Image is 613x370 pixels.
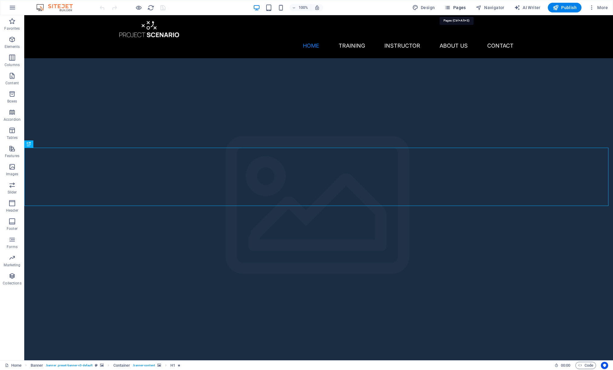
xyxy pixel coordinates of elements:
[410,3,437,12] div: Design (Ctrl+Alt+Y)
[5,81,19,86] p: Content
[7,135,18,140] p: Tables
[113,362,130,369] span: Click to select. Double-click to edit
[35,4,80,11] img: Editor Logo
[95,364,98,367] i: This element is a customizable preset
[473,3,507,12] button: Navigator
[412,5,435,11] span: Design
[586,3,610,12] button: More
[410,3,437,12] button: Design
[3,281,21,286] p: Collections
[6,208,18,213] p: Header
[7,99,17,104] p: Boxes
[442,3,468,12] button: Pages
[147,4,154,11] button: reload
[8,190,17,195] p: Slider
[565,363,566,368] span: :
[299,4,308,11] h6: 100%
[157,364,161,367] i: This element contains a background
[5,44,20,49] p: Elements
[554,362,571,369] h6: Session time
[4,26,20,31] p: Favorites
[6,172,18,177] p: Images
[31,362,181,369] nav: breadcrumb
[147,4,154,11] i: Reload page
[476,5,504,11] span: Navigator
[548,3,581,12] button: Publish
[100,364,104,367] i: This element contains a background
[5,362,22,369] a: Click to cancel selection. Double-click to open Pages
[589,5,608,11] span: More
[4,117,21,122] p: Accordion
[31,362,43,369] span: Click to select. Double-click to edit
[5,153,19,158] p: Features
[178,364,180,367] i: Element contains an animation
[135,4,142,11] button: Click here to leave preview mode and continue editing
[601,362,608,369] button: Usercentrics
[170,362,175,369] span: Click to select. Double-click to edit
[514,5,541,11] span: AI Writer
[4,263,20,267] p: Marketing
[314,5,320,10] i: On resize automatically adjust zoom level to fit chosen device.
[561,362,570,369] span: 00 00
[132,362,155,369] span: . banner-content
[45,362,92,369] span: . banner .preset-banner-v3-default
[5,62,20,67] p: Columns
[512,3,543,12] button: AI Writer
[444,5,466,11] span: Pages
[553,5,577,11] span: Publish
[290,4,311,11] button: 100%
[575,362,596,369] button: Code
[7,244,18,249] p: Forms
[578,362,593,369] span: Code
[7,226,18,231] p: Footer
